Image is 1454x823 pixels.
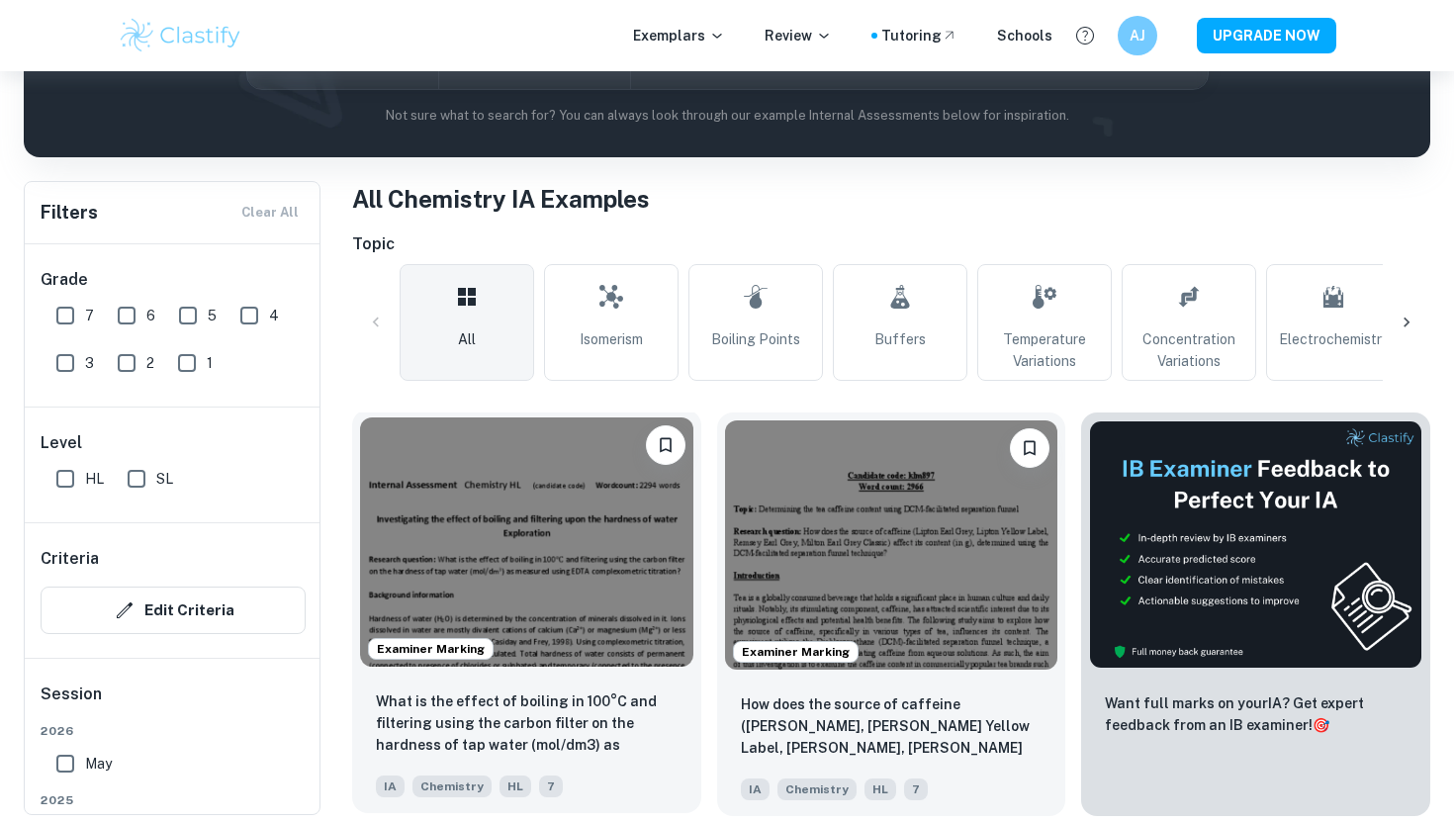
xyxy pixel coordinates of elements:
p: What is the effect of boiling in 100°C and filtering using the carbon filter on the hardness of t... [376,690,678,758]
span: Boiling Points [711,328,800,350]
h6: Criteria [41,547,99,571]
span: 2025 [41,791,306,809]
span: 6 [146,305,155,326]
a: Examiner MarkingBookmarkWhat is the effect of boiling in 100°C and filtering using the carbon fil... [352,412,701,816]
span: 5 [208,305,217,326]
p: Review [765,25,832,46]
h6: Topic [352,232,1430,256]
span: 7 [85,305,94,326]
span: 2026 [41,722,306,740]
span: Isomerism [580,328,643,350]
span: 🎯 [1313,717,1329,733]
span: All [458,328,476,350]
h6: Level [41,431,306,455]
img: Clastify logo [118,16,243,55]
span: Chemistry [412,776,492,797]
p: Exemplars [633,25,725,46]
button: UPGRADE NOW [1197,18,1336,53]
h1: All Chemistry IA Examples [352,181,1430,217]
button: Bookmark [1010,428,1049,468]
p: Not sure what to search for? You can always look through our example Internal Assessments below f... [40,106,1414,126]
p: Want full marks on your IA ? Get expert feedback from an IB examiner! [1105,692,1407,736]
span: 1 [207,352,213,374]
span: 7 [904,778,928,800]
span: May [85,753,112,775]
span: HL [85,468,104,490]
button: Help and Feedback [1068,19,1102,52]
span: SL [156,468,173,490]
span: Electrochemistry [1279,328,1389,350]
img: Chemistry IA example thumbnail: What is the effect of boiling in 100°C a [360,417,693,667]
span: Concentration Variations [1131,328,1247,372]
span: IA [376,776,405,797]
span: Chemistry [777,778,857,800]
h6: Session [41,683,306,722]
span: 4 [269,305,279,326]
span: HL [500,776,531,797]
span: 3 [85,352,94,374]
img: Thumbnail [1089,420,1422,669]
span: Buffers [874,328,926,350]
span: 7 [539,776,563,797]
img: Chemistry IA example thumbnail: How does the source of caffeine (Lipton [725,420,1058,670]
h6: Filters [41,199,98,227]
a: Examiner MarkingBookmarkHow does the source of caffeine (Lipton Earl Grey, Lipton Yellow Label, R... [717,412,1066,816]
a: ThumbnailWant full marks on yourIA? Get expert feedback from an IB examiner! [1081,412,1430,816]
a: Schools [997,25,1052,46]
button: AJ [1118,16,1157,55]
span: Temperature Variations [986,328,1103,372]
button: Edit Criteria [41,587,306,634]
h6: AJ [1127,25,1149,46]
a: Tutoring [881,25,957,46]
span: Examiner Marking [734,643,858,661]
span: IA [741,778,770,800]
span: HL [864,778,896,800]
span: Examiner Marking [369,640,493,658]
h6: Grade [41,268,306,292]
button: Bookmark [646,425,685,465]
span: 2 [146,352,154,374]
p: How does the source of caffeine (Lipton Earl Grey, Lipton Yellow Label, Remsey Earl Grey, Milton ... [741,693,1043,761]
